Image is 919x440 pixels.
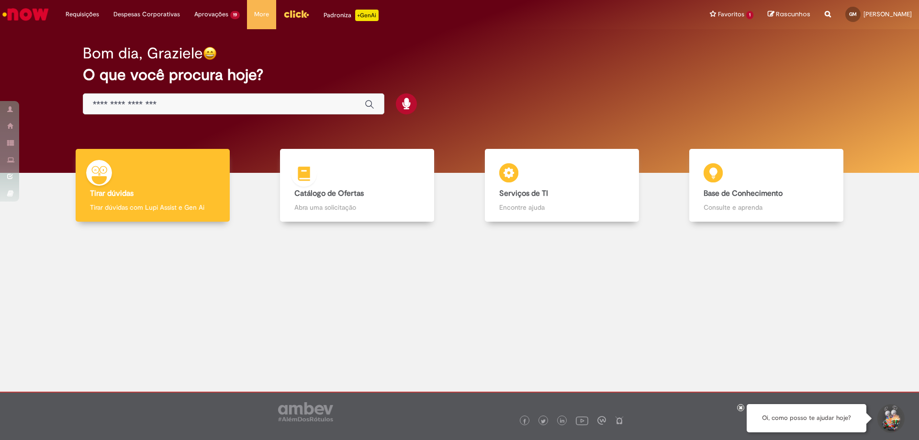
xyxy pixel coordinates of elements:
[876,404,905,433] button: Iniciar Conversa de Suporte
[355,10,379,21] p: +GenAi
[704,189,783,198] b: Base de Conhecimento
[560,418,565,424] img: logo_footer_linkedin.png
[83,67,837,83] h2: O que você procura hoje?
[324,10,379,21] div: Padroniza
[283,7,309,21] img: click_logo_yellow_360x200.png
[499,203,625,212] p: Encontre ajuda
[90,189,134,198] b: Tirar dúvidas
[541,419,546,424] img: logo_footer_twitter.png
[499,189,548,198] b: Serviços de TI
[615,416,624,425] img: logo_footer_naosei.png
[849,11,857,17] span: GM
[294,189,364,198] b: Catálogo de Ofertas
[704,203,829,212] p: Consulte e aprenda
[522,419,527,424] img: logo_footer_facebook.png
[863,10,912,18] span: [PERSON_NAME]
[746,11,753,19] span: 1
[768,10,810,19] a: Rascunhos
[230,11,240,19] span: 19
[83,45,203,62] h2: Bom dia, Graziele
[203,46,217,60] img: happy-face.png
[664,149,869,222] a: Base de Conhecimento Consulte e aprenda
[747,404,866,432] div: Oi, como posso te ajudar hoje?
[90,203,215,212] p: Tirar dúvidas com Lupi Assist e Gen Ai
[718,10,744,19] span: Favoritos
[50,149,255,222] a: Tirar dúvidas Tirar dúvidas com Lupi Assist e Gen Ai
[113,10,180,19] span: Despesas Corporativas
[255,149,460,222] a: Catálogo de Ofertas Abra uma solicitação
[597,416,606,425] img: logo_footer_workplace.png
[194,10,228,19] span: Aprovações
[294,203,420,212] p: Abra uma solicitação
[278,402,333,421] img: logo_footer_ambev_rotulo_gray.png
[459,149,664,222] a: Serviços de TI Encontre ajuda
[1,5,50,24] img: ServiceNow
[254,10,269,19] span: More
[576,414,588,427] img: logo_footer_youtube.png
[66,10,99,19] span: Requisições
[776,10,810,19] span: Rascunhos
